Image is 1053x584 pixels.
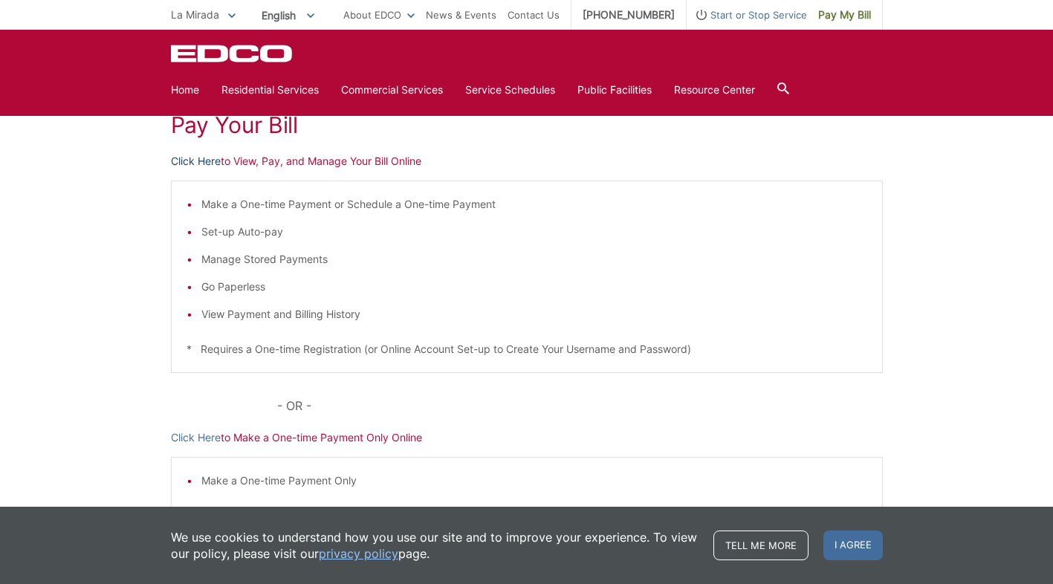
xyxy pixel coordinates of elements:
span: I agree [823,531,883,560]
a: Click Here [171,153,221,169]
a: About EDCO [343,7,415,23]
li: Make a One-time Payment or Schedule a One-time Payment [201,196,867,212]
li: Make a One-time Payment Only [201,473,867,489]
a: Click Here [171,429,221,446]
p: * Requires a One-time Registration (or Online Account Set-up to Create Your Username and Password) [187,341,867,357]
li: Manage Stored Payments [201,251,867,267]
p: to View, Pay, and Manage Your Bill Online [171,153,883,169]
a: News & Events [426,7,496,23]
span: Pay My Bill [818,7,871,23]
span: La Mirada [171,8,219,21]
li: Go Paperless [201,279,867,295]
h1: Pay Your Bill [171,111,883,138]
li: Set-up Auto-pay [201,224,867,240]
a: Commercial Services [341,82,443,98]
a: Home [171,82,199,98]
a: Tell me more [713,531,809,560]
a: Contact Us [508,7,560,23]
span: English [250,3,325,27]
li: View Payment and Billing History [201,306,867,322]
p: We use cookies to understand how you use our site and to improve your experience. To view our pol... [171,529,699,562]
a: EDCD logo. Return to the homepage. [171,45,294,62]
p: - OR - [277,395,882,416]
a: privacy policy [319,545,398,562]
a: Public Facilities [577,82,652,98]
a: Residential Services [221,82,319,98]
a: Service Schedules [465,82,555,98]
p: to Make a One-time Payment Only Online [171,429,883,446]
a: Resource Center [674,82,755,98]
